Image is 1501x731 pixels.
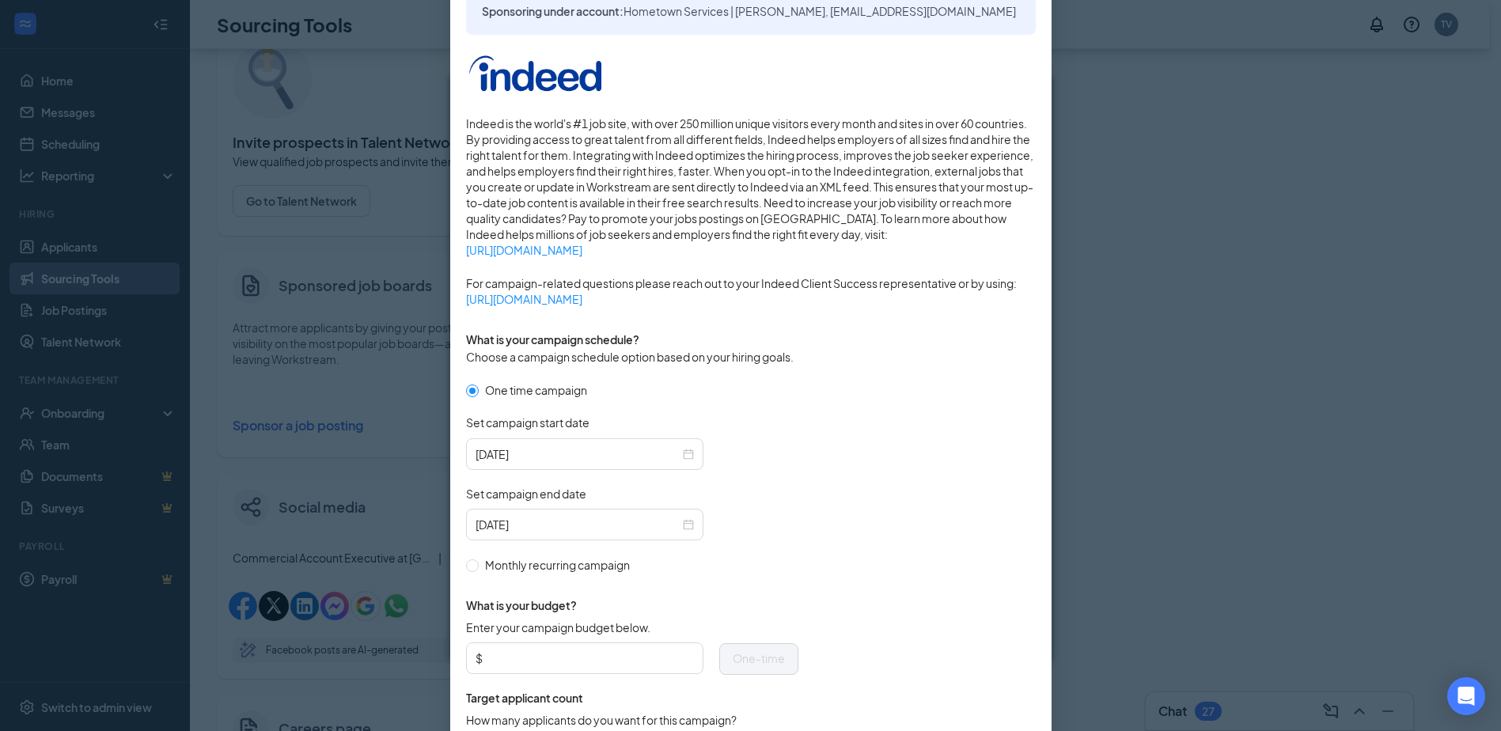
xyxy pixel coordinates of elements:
span: Enter your campaign budget below. [466,619,650,635]
input: 2025-09-29 [476,516,680,533]
span: $ [476,646,483,670]
span: Monthly recurring campaign [479,556,636,574]
span: For campaign-related questions please reach out to your Indeed Client Success representative or b... [466,275,1036,307]
span: One-time [733,651,785,665]
span: Hometown Services | [PERSON_NAME], [EMAIL_ADDRESS][DOMAIN_NAME] [624,4,1016,18]
span: How many applicants do you want for this campaign? [466,712,737,728]
span: Set campaign end date [466,486,586,502]
span: What is your budget? [466,597,798,613]
span: Set campaign start date [466,415,589,430]
span: What is your campaign schedule? [466,332,639,347]
input: 2025-09-15 [476,445,680,463]
span: Indeed is the world's #1 job site, with over 250 million unique visitors every month and sites in... [466,116,1036,258]
span: Sponsoring under account: [482,3,1016,19]
div: Open Intercom Messenger [1447,677,1485,715]
span: Target applicant count [466,690,798,706]
span: One time campaign [479,381,593,399]
span: Choose a campaign schedule option based on your hiring goals. [466,350,794,364]
a: [URL][DOMAIN_NAME] [466,291,1036,307]
a: [URL][DOMAIN_NAME] [466,242,1036,258]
